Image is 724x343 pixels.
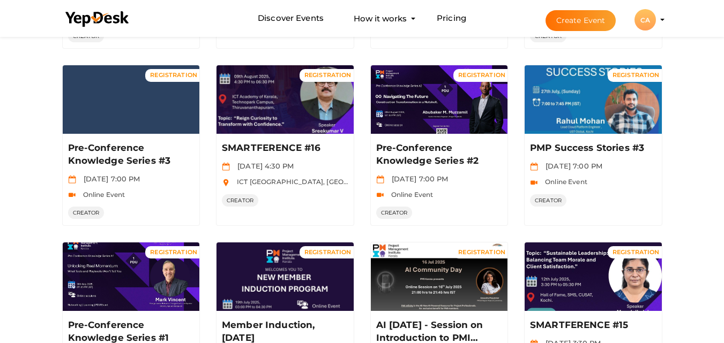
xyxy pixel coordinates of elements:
button: Manage Event [407,96,471,112]
button: Create Event [546,10,616,31]
button: Manage Event [99,96,162,112]
span: CREATOR [68,207,105,219]
span: [DATE] 7:00 PM [540,162,602,170]
span: [DATE] 7:00 PM [78,174,140,183]
span: CREATOR [222,194,258,207]
button: Manage Event [99,273,162,289]
img: calendar.svg [222,163,230,171]
span: [DATE] 7:00 PM [386,174,449,183]
img: video-icon.svg [530,179,538,187]
p: SMARTFERENCE #16 [222,142,346,155]
a: Pricing [437,9,466,28]
img: video-icon.svg [376,191,384,199]
img: calendar.svg [530,163,538,171]
span: Online Event [540,178,587,186]
img: video-icon.svg [68,191,76,199]
button: How it works [350,9,410,28]
button: Manage Event [253,96,317,112]
img: location.svg [222,179,230,187]
button: Manage Event [253,273,317,289]
a: Discover Events [258,9,324,28]
span: [DATE] 4:30 PM [232,162,294,170]
span: Online Event [78,190,125,199]
img: calendar.svg [68,176,76,184]
p: SMARTFERENCE #15 [530,319,654,332]
button: Manage Event [562,273,625,289]
profile-pic: CA [635,16,656,24]
span: CREATOR [530,194,566,207]
p: Pre-Conference Knowledge Series #2 [376,142,500,167]
p: Pre-Conference Knowledge Series #3 [68,142,192,167]
img: calendar.svg [376,176,384,184]
button: Manage Event [407,273,471,289]
div: CA [635,9,656,31]
span: CREATOR [376,207,413,219]
button: CA [631,9,659,31]
span: Online Event [386,190,434,199]
p: PMP Success Stories #3 [530,142,654,155]
button: Manage Event [562,96,625,112]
